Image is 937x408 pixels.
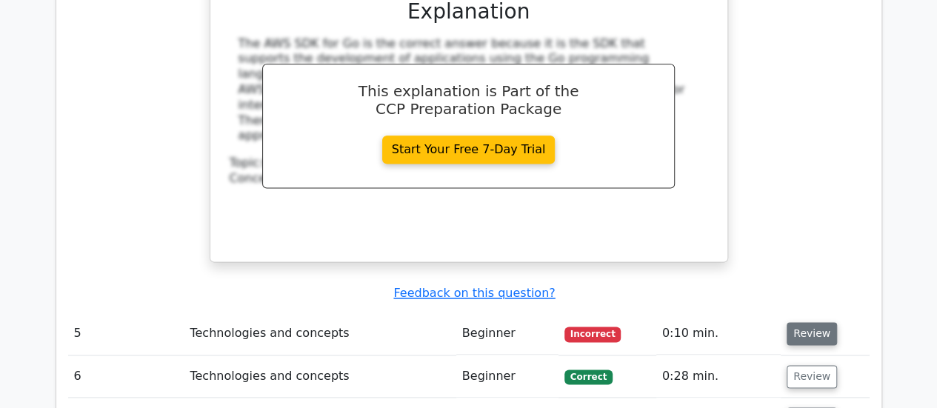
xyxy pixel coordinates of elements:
td: 5 [68,312,184,355]
td: 6 [68,355,184,398]
td: Technologies and concepts [184,355,456,398]
span: Incorrect [564,327,621,341]
a: Start Your Free 7-Day Trial [382,136,556,164]
span: Correct [564,369,613,384]
div: Topic: [230,155,708,171]
div: The AWS SDK for Go is the correct answer because it is the SDK that supports the development of a... [239,36,699,144]
td: 0:28 min. [656,355,781,398]
button: Review [787,365,837,388]
td: Beginner [456,312,558,355]
td: Technologies and concepts [184,312,456,355]
td: Beginner [456,355,558,398]
button: Review [787,322,837,345]
a: Feedback on this question? [393,286,555,300]
td: 0:10 min. [656,312,781,355]
div: Concept: [230,171,708,187]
